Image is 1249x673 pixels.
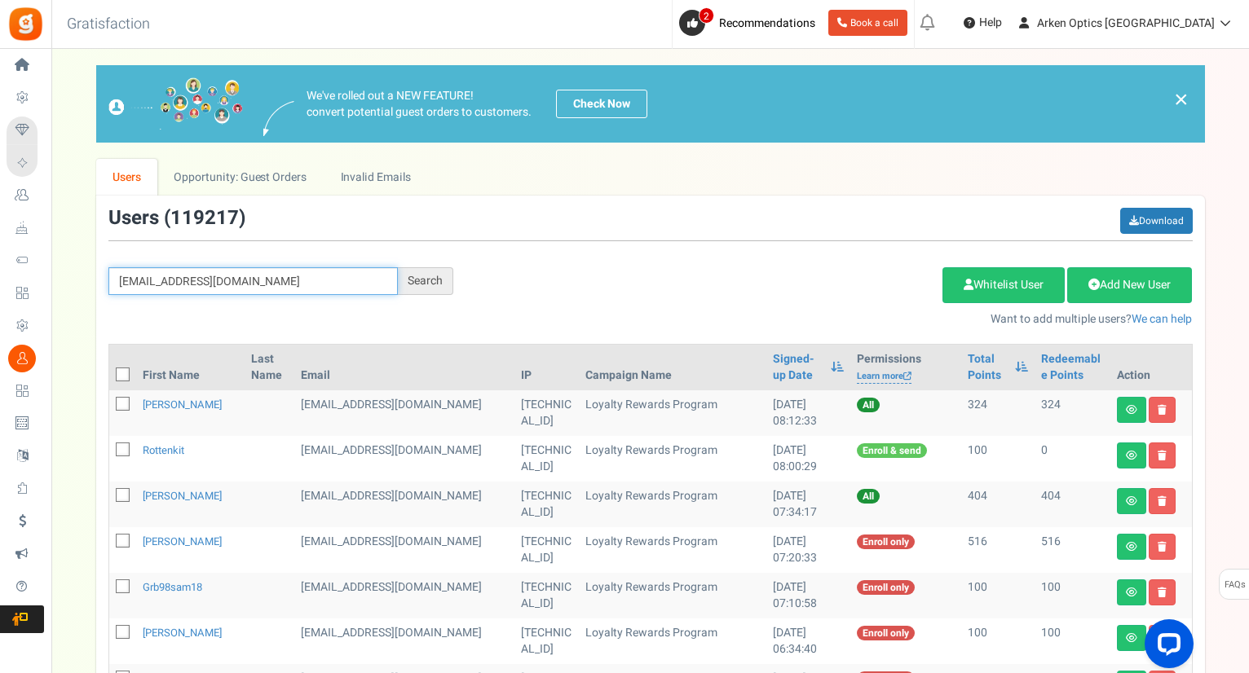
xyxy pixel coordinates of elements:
th: Action [1110,345,1192,390]
th: Campaign Name [579,345,766,390]
i: Delete user [1158,542,1167,552]
a: [PERSON_NAME] [143,397,222,412]
span: FAQs [1224,570,1246,600]
td: [EMAIL_ADDRESS][DOMAIN_NAME] [294,482,515,527]
i: View details [1126,633,1137,643]
span: Help [975,15,1002,31]
i: Delete user [1158,451,1167,460]
img: images [263,101,294,136]
a: Signed-up Date [773,351,822,384]
td: 404 [961,482,1035,527]
span: All [857,398,880,412]
a: [PERSON_NAME] [143,534,222,549]
i: Delete user [1158,587,1167,597]
td: General [294,436,515,482]
th: Permissions [850,345,961,390]
a: [PERSON_NAME] [143,625,222,640]
img: Gratisfaction [7,6,44,42]
a: 2 Recommendations [679,10,822,36]
td: 100 [1035,618,1110,664]
td: 324 [1035,390,1110,436]
td: 516 [961,527,1035,573]
span: 2 [699,7,714,24]
i: View details [1126,496,1137,506]
i: View details [1126,405,1137,415]
a: Check Now [556,90,647,118]
a: [PERSON_NAME] [143,488,222,504]
td: [TECHNICAL_ID] [514,482,579,527]
td: [DATE] 08:12:33 [766,390,850,436]
i: View details [1126,451,1137,460]
td: 100 [961,436,1035,482]
td: [TECHNICAL_ID] [514,527,579,573]
a: Whitelist User [942,267,1065,303]
td: General [294,618,515,664]
img: images [108,77,243,130]
span: All [857,489,880,504]
i: View details [1126,542,1137,552]
td: Loyalty Rewards Program [579,436,766,482]
span: 119217 [170,204,239,232]
th: IP [514,345,579,390]
a: Opportunity: Guest Orders [157,159,323,196]
a: Users [96,159,158,196]
input: Search by email or name [108,267,398,295]
td: [TECHNICAL_ID] [514,573,579,618]
td: 404 [1035,482,1110,527]
a: × [1174,90,1189,109]
a: Redeemable Points [1041,351,1104,384]
a: grb98sam18 [143,579,202,595]
td: [DATE] 06:34:40 [766,618,850,664]
td: 100 [961,618,1035,664]
td: Loyalty Rewards Program [579,482,766,527]
td: 100 [1035,573,1110,618]
td: 516 [1035,527,1110,573]
span: Enroll only [857,626,915,640]
td: [DATE] 08:00:29 [766,436,850,482]
span: Enroll only [857,580,915,595]
td: General [294,527,515,573]
a: Add New User [1067,267,1192,303]
span: Enroll only [857,534,915,549]
td: General [294,573,515,618]
a: We can help [1132,310,1192,328]
span: Enroll & send [857,443,927,458]
a: Learn more [857,370,911,384]
td: Loyalty Rewards Program [579,527,766,573]
h3: Users ( ) [108,208,245,229]
th: Last Name [245,345,294,390]
td: 0 [1035,436,1110,482]
td: [TECHNICAL_ID] [514,618,579,664]
div: Search [398,267,453,295]
td: 324 [961,390,1035,436]
i: View details [1126,587,1137,597]
i: Delete user [1158,405,1167,415]
td: [DATE] 07:34:17 [766,482,850,527]
a: Download [1120,208,1193,234]
td: [TECHNICAL_ID] [514,390,579,436]
a: Total Points [968,351,1007,384]
a: Invalid Emails [324,159,427,196]
td: Loyalty Rewards Program [579,390,766,436]
a: Help [957,10,1008,36]
td: [TECHNICAL_ID] [514,436,579,482]
td: Loyalty Rewards Program [579,618,766,664]
span: Arken Optics [GEOGRAPHIC_DATA] [1037,15,1215,32]
th: Email [294,345,515,390]
p: Want to add multiple users? [478,311,1193,328]
h3: Gratisfaction [49,8,168,41]
td: 100 [961,573,1035,618]
i: Delete user [1158,496,1167,506]
a: Book a call [828,10,907,36]
td: [DATE] 07:10:58 [766,573,850,618]
span: Recommendations [719,15,815,32]
td: Loyalty Rewards Program [579,573,766,618]
p: We've rolled out a NEW FEATURE! convert potential guest orders to customers. [307,88,532,121]
td: [DATE] 07:20:33 [766,527,850,573]
td: [EMAIL_ADDRESS][DOMAIN_NAME] [294,390,515,436]
a: rottenkit [143,442,184,458]
th: First Name [136,345,245,390]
